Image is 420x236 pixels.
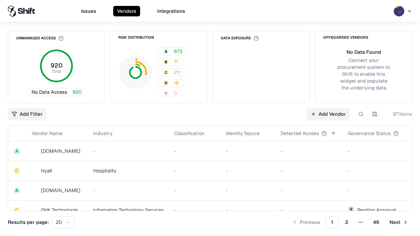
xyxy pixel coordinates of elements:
[73,88,82,95] span: 920
[93,167,164,174] div: Hospitality
[93,130,113,137] div: Industry
[174,206,215,213] div: -
[348,187,409,194] div: -
[32,207,38,213] img: GHK Technologies Inc.
[93,206,164,213] div: Information Technology Services
[174,187,215,194] div: -
[26,88,87,96] button: No Data Access920
[386,216,412,228] button: Next
[158,48,188,55] button: A673
[174,130,205,137] div: Classification
[163,49,169,54] div: A
[13,207,20,213] div: C
[346,49,381,55] div: No Data Found
[348,130,391,137] div: Governance Status
[174,48,182,55] span: 673
[8,108,47,120] button: Add Filter
[32,187,38,194] img: primesec.co.il
[174,167,215,174] div: -
[32,148,38,154] img: intrado.com
[340,216,353,228] button: 2
[323,36,368,39] div: Offboarded Vendors
[32,130,62,137] div: Vendor Name
[41,147,80,154] div: [DOMAIN_NAME]
[281,206,337,213] div: -
[41,206,83,213] div: GHK Technologies Inc.
[288,216,412,228] nav: pagination
[13,187,20,194] div: A
[32,167,38,174] img: Hyatt
[153,6,189,16] button: Integrations
[174,79,179,86] span: 16
[221,36,259,41] div: Data Exposure
[118,36,154,39] div: Risk Distribution
[113,6,140,16] button: Vendors
[281,130,319,137] div: Detected Access
[325,216,339,228] button: 1
[41,167,52,174] div: Hyatt
[163,59,169,65] div: B
[174,58,178,65] span: 71
[31,88,67,95] span: No Data Access
[8,219,49,226] p: Results per page:
[93,187,164,194] div: -
[281,167,337,174] div: -
[226,167,270,174] div: -
[357,206,396,213] div: Pending Approval
[158,58,184,66] button: B71
[158,79,184,87] button: D16
[163,70,169,75] div: C
[93,147,164,154] div: -
[336,57,391,91] div: Connect your procurement system to Shift to enable this widget and populate the underlying data
[226,147,270,154] div: -
[41,187,80,194] div: [DOMAIN_NAME]
[77,6,100,16] button: Issues
[51,62,62,69] tspan: 920
[163,80,169,86] div: D
[348,147,409,154] div: -
[52,69,61,74] tspan: Total
[226,187,270,194] div: -
[226,130,260,137] div: Identity Source
[386,110,412,117] div: 971 items
[158,69,186,76] button: C211
[307,108,350,120] a: Add Vendor
[226,206,270,213] div: -
[13,167,20,174] div: C
[348,167,409,174] div: -
[174,147,215,154] div: -
[281,147,337,154] div: -
[13,148,20,154] div: A
[174,69,180,76] span: 211
[281,187,337,194] div: -
[368,216,384,228] button: 49
[16,36,64,41] div: Unmanaged Access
